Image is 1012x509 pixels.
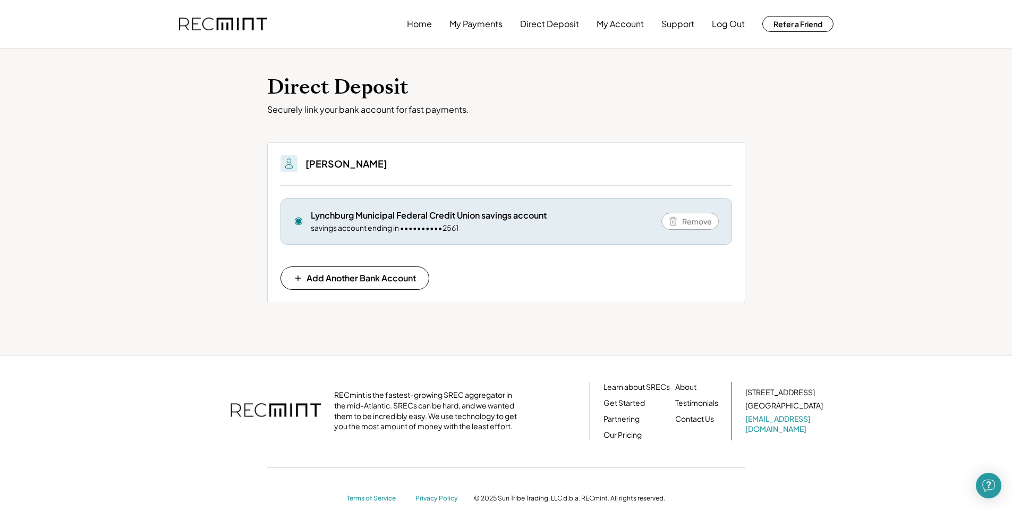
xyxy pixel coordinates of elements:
[231,393,321,430] img: recmint-logotype%403x.png
[661,13,694,35] button: Support
[762,16,834,32] button: Refer a Friend
[415,494,463,503] a: Privacy Policy
[661,213,719,230] button: Remove
[675,414,714,424] a: Contact Us
[267,104,745,115] div: Securely link your bank account for fast payments.
[267,75,745,100] h1: Direct Deposit
[280,266,429,290] button: Add Another Bank Account
[520,13,579,35] button: Direct Deposit
[334,390,523,431] div: RECmint is the fastest-growing SREC aggregator in the mid-Atlantic. SRECs can be hard, and we wan...
[603,382,670,393] a: Learn about SRECs
[745,387,815,398] div: [STREET_ADDRESS]
[179,18,267,31] img: recmint-logotype%403x.png
[603,430,642,440] a: Our Pricing
[976,473,1001,498] div: Open Intercom Messenger
[474,494,665,503] div: © 2025 Sun Tribe Trading, LLC d.b.a. RECmint. All rights reserved.
[449,13,503,35] button: My Payments
[597,13,644,35] button: My Account
[407,13,432,35] button: Home
[347,494,405,503] a: Terms of Service
[682,218,712,225] span: Remove
[311,210,547,221] div: Lynchburg Municipal Federal Credit Union savings account
[311,223,458,233] div: savings account ending in ••••••••••2561
[675,398,718,408] a: Testimonials
[307,274,416,282] span: Add Another Bank Account
[603,414,640,424] a: Partnering
[675,382,696,393] a: About
[745,414,825,435] a: [EMAIL_ADDRESS][DOMAIN_NAME]
[745,400,823,411] div: [GEOGRAPHIC_DATA]
[305,157,387,170] h3: [PERSON_NAME]
[712,13,745,35] button: Log Out
[283,157,295,170] img: People.svg
[603,398,645,408] a: Get Started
